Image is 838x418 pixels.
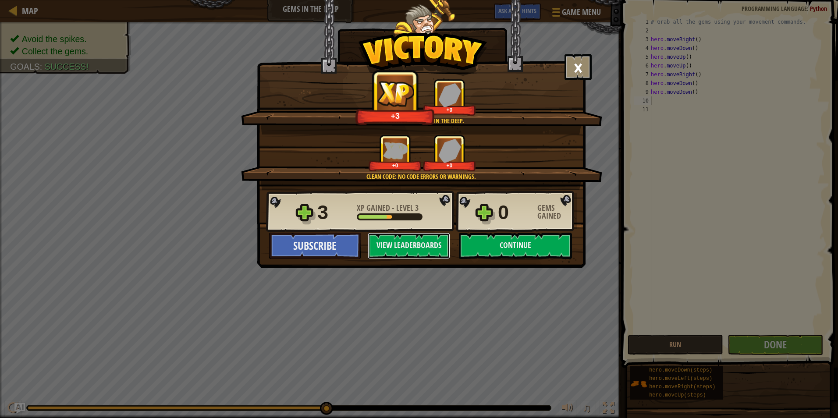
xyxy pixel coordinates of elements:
[394,202,415,213] span: Level
[438,83,461,107] img: Gems Gained
[358,32,487,76] img: Victory
[283,172,559,181] div: Clean code: no code errors or warnings.
[537,204,577,220] div: Gems Gained
[358,111,433,121] div: +3
[415,202,419,213] span: 3
[425,162,474,169] div: +0
[383,142,408,159] img: XP Gained
[368,233,450,259] button: View Leaderboards
[269,233,361,259] button: Subscribe
[498,198,532,227] div: 0
[370,162,420,169] div: +0
[357,202,392,213] span: XP Gained
[565,54,592,80] button: ×
[438,138,461,163] img: Gems Gained
[459,233,572,259] button: Continue
[357,204,419,212] div: -
[425,106,474,113] div: +0
[376,80,415,107] img: XP Gained
[317,198,352,227] div: 3
[283,117,559,125] div: You completed Gems in the Deep.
